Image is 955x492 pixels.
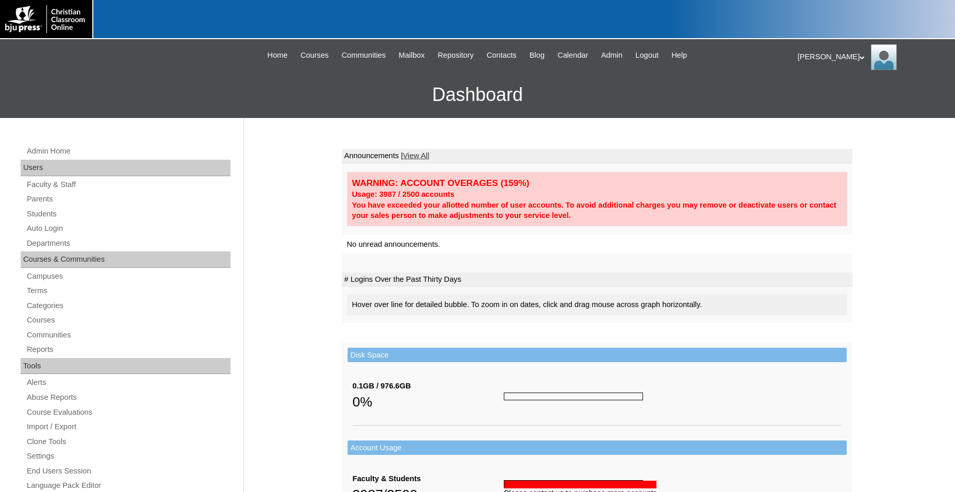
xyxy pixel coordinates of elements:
a: Faculty & Staff [26,178,230,191]
a: Blog [524,49,550,61]
a: Courses [295,49,334,61]
a: Categories [26,299,230,312]
div: WARNING: ACCOUNT OVERAGES (159%) [352,177,842,189]
span: Courses [301,49,329,61]
img: Jonelle Rodriguez [871,44,897,70]
a: Logout [630,49,664,61]
a: Reports [26,343,230,356]
span: Calendar [557,49,588,61]
a: Language Pack Editor [26,479,230,492]
div: [PERSON_NAME] [798,44,945,70]
span: Blog [530,49,545,61]
h3: Dashboard [5,72,950,118]
td: # Logins Over the Past Thirty Days [342,273,852,287]
a: Home [262,49,293,61]
span: Admin [601,49,623,61]
div: Faculty & Students [353,473,504,484]
a: Departments [26,237,230,250]
td: Disk Space [348,348,847,363]
a: Help [666,49,692,61]
a: Terms [26,284,230,297]
span: Contacts [487,49,517,61]
a: Course Evaluations [26,406,230,419]
td: No unread announcements. [342,235,852,254]
div: You have exceeded your allotted number of user accounts. To avoid additional charges you may remo... [352,200,842,221]
a: Import / Export [26,420,230,433]
td: Announcements | [342,149,852,163]
div: Hover over line for detailed bubble. To zoom in on dates, click and drag mouse across graph horiz... [347,294,847,315]
span: Logout [635,49,658,61]
a: Clone Tools [26,435,230,448]
a: Students [26,208,230,220]
a: Communities [26,329,230,342]
a: Mailbox [393,49,430,61]
span: Help [671,49,687,61]
span: Repository [438,49,474,61]
div: Users [21,160,230,176]
td: Account Usage [348,440,847,455]
a: Campuses [26,270,230,283]
div: 0.1GB / 976.6GB [353,381,504,392]
a: Contacts [482,49,522,61]
a: Repository [433,49,479,61]
a: Alerts [26,376,230,389]
a: Communities [336,49,391,61]
div: Courses & Communities [21,251,230,268]
div: 0% [353,392,504,412]
span: Home [268,49,288,61]
a: Settings [26,450,230,463]
a: Admin Home [26,145,230,158]
strong: Usage: 3987 / 2500 accounts [352,190,455,198]
a: Abuse Reports [26,391,230,404]
a: View All [403,151,429,160]
img: logo-white.png [5,5,87,33]
div: Tools [21,358,230,375]
span: Mailbox [399,49,425,61]
a: Parents [26,193,230,206]
span: Communities [341,49,386,61]
a: Calendar [552,49,593,61]
a: Auto Login [26,222,230,235]
a: Admin [596,49,628,61]
a: End Users Session [26,465,230,478]
a: Courses [26,314,230,327]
